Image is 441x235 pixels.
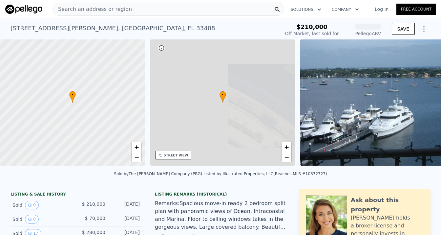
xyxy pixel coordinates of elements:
button: Show Options [417,22,430,35]
div: [DATE] [111,201,140,209]
a: Zoom in [282,142,291,152]
div: LISTING & SALE HISTORY [10,192,142,198]
a: Zoom in [132,142,141,152]
span: $ 280,000 [82,230,105,235]
div: Listed by Illustrated Properties, LLC (Beaches MLS #10372727) [203,172,327,176]
button: View historical data [25,201,39,209]
span: $ 210,000 [82,201,105,207]
div: Sold by The [PERSON_NAME] Company (PBG) . [114,172,203,176]
div: Listing Remarks (Historical) [155,192,286,197]
span: • [220,92,226,98]
div: • [69,91,76,103]
div: Pellego ARV [355,30,381,37]
span: $ 70,000 [85,216,105,221]
div: Off Market, last sold for [285,30,339,37]
a: Log In [367,6,396,12]
div: STREET VIEW [164,153,188,158]
button: View historical data [25,215,39,223]
div: [STREET_ADDRESS][PERSON_NAME] , [GEOGRAPHIC_DATA] , FL 33408 [10,24,215,33]
div: Remarks:Spacious move-in ready 2 bedroom split plan with panoramic views of Ocean, Intracoastal a... [155,200,286,231]
span: − [284,153,289,161]
div: Ask about this property [351,196,424,214]
a: Zoom out [282,152,291,162]
div: Sold [12,215,71,223]
span: • [69,92,76,98]
span: Search an address or region [53,5,132,13]
img: Pellego [5,5,42,14]
button: SAVE [392,23,415,35]
span: − [134,153,138,161]
span: $210,000 [296,23,327,30]
a: Zoom out [132,152,141,162]
div: • [220,91,226,103]
button: Solutions [285,4,326,15]
a: Free Account [396,4,436,15]
div: Sold [12,201,71,209]
span: + [284,143,289,151]
button: Company [326,4,364,15]
div: [DATE] [111,215,140,223]
span: + [134,143,138,151]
